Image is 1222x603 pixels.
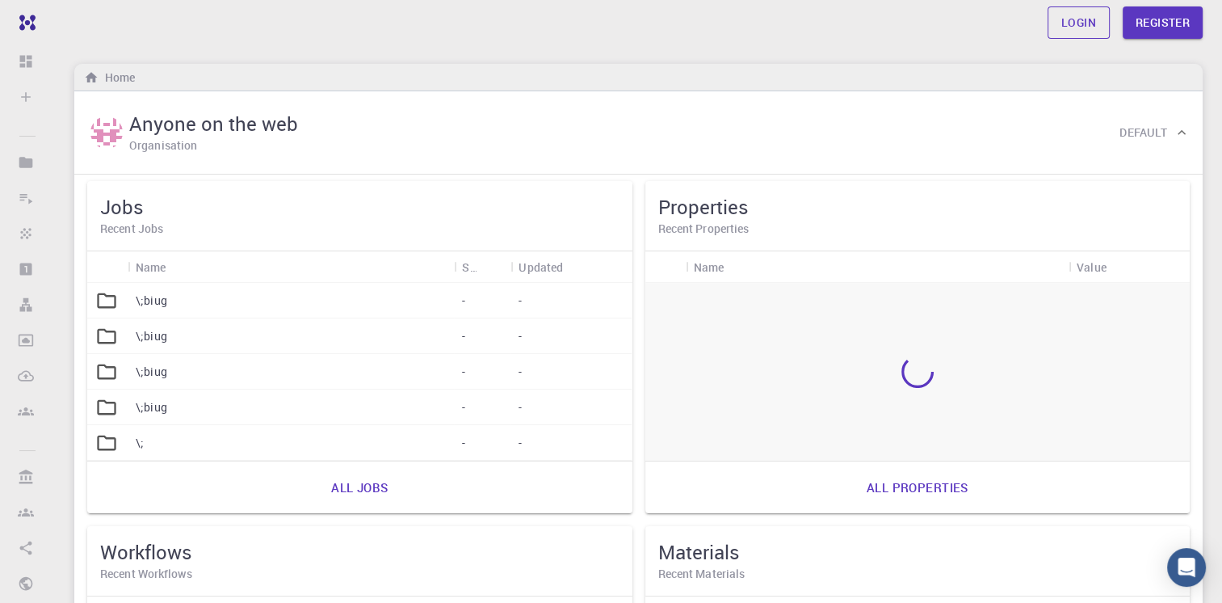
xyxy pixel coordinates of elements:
[1077,251,1107,283] div: Value
[658,220,1178,238] h6: Recent Properties
[136,251,166,283] div: Name
[686,251,1069,283] div: Name
[694,251,724,283] div: Name
[99,69,135,86] h6: Home
[462,435,465,451] p: -
[129,137,197,154] h6: Organisation
[454,251,510,283] div: Status
[87,251,128,283] div: Icon
[477,254,502,280] button: Sort
[100,220,619,238] h6: Recent Jobs
[136,435,144,451] p: \;
[313,468,405,507] a: All jobs
[74,91,1203,175] div: Anyone on the webAnyone on the webOrganisationDefault
[1069,251,1190,283] div: Value
[136,328,167,344] p: \;biug
[100,194,619,220] h5: Jobs
[519,293,522,309] p: -
[13,15,36,31] img: logo
[1119,124,1167,141] h6: Default
[462,328,465,344] p: -
[519,251,563,283] div: Updated
[1048,6,1110,39] a: Login
[1167,548,1206,587] div: Open Intercom Messenger
[81,69,138,86] nav: breadcrumb
[519,399,522,415] p: -
[136,399,167,415] p: \;biug
[658,539,1178,565] h5: Materials
[136,293,167,309] p: \;biug
[519,328,522,344] p: -
[462,399,465,415] p: -
[1123,6,1203,39] a: Register
[136,364,167,380] p: \;biug
[100,565,619,583] h6: Recent Workflows
[519,435,522,451] p: -
[849,468,986,507] a: All properties
[462,364,465,380] p: -
[462,251,477,283] div: Status
[519,364,522,380] p: -
[645,251,686,283] div: Icon
[129,111,298,137] h5: Anyone on the web
[128,251,454,283] div: Name
[658,565,1178,583] h6: Recent Materials
[1107,254,1132,280] button: Sort
[90,116,123,149] img: Anyone on the web
[100,539,619,565] h5: Workflows
[510,251,632,283] div: Updated
[724,254,750,280] button: Sort
[462,293,465,309] p: -
[166,254,192,280] button: Sort
[563,254,589,280] button: Sort
[658,194,1178,220] h5: Properties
